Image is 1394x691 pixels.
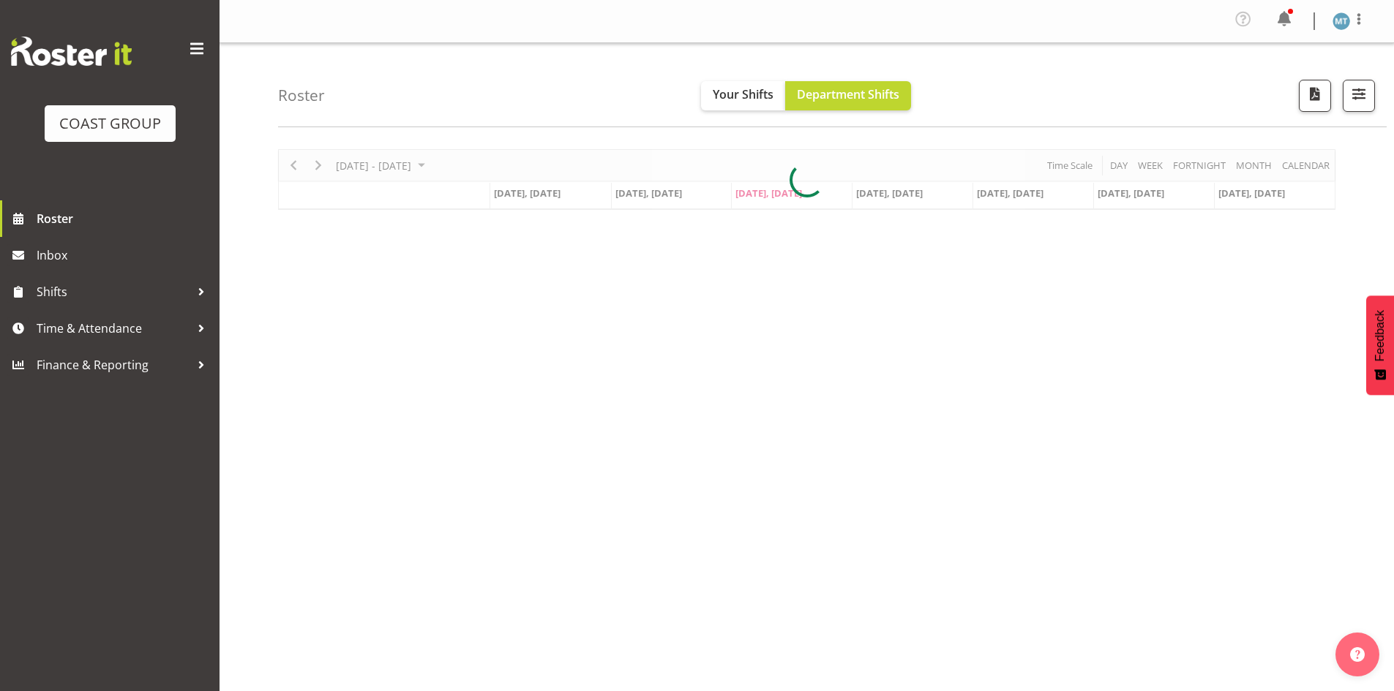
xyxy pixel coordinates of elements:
[37,208,212,230] span: Roster
[37,281,190,303] span: Shifts
[11,37,132,66] img: Rosterit website logo
[797,86,899,102] span: Department Shifts
[37,354,190,376] span: Finance & Reporting
[1350,647,1365,662] img: help-xxl-2.png
[1366,295,1394,395] button: Feedback - Show survey
[1333,12,1350,30] img: malae-toleafoa1112.jpg
[701,81,785,110] button: Your Shifts
[278,87,325,104] h4: Roster
[713,86,773,102] span: Your Shifts
[1343,80,1375,112] button: Filter Shifts
[1374,310,1387,361] span: Feedback
[785,81,911,110] button: Department Shifts
[1299,80,1331,112] button: Download a PDF of the roster according to the set date range.
[59,113,161,135] div: COAST GROUP
[37,317,190,339] span: Time & Attendance
[37,244,212,266] span: Inbox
